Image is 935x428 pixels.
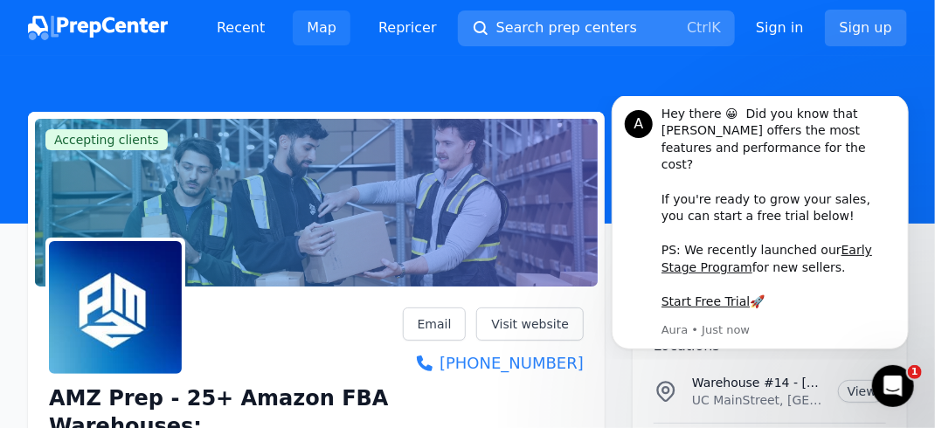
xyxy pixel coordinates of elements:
span: 1 [908,365,922,379]
b: 🚀 [164,198,179,212]
a: Visit website [476,307,584,341]
img: PrepCenter [28,16,168,40]
a: Sign in [756,17,804,38]
a: [PHONE_NUMBER] [403,351,584,376]
span: Search prep centers [496,17,637,38]
kbd: K [712,19,722,36]
button: Search prep centersCtrlK [458,10,735,46]
p: Warehouse #14 - [US_STATE] [692,374,824,391]
a: Sign up [825,10,907,46]
div: Hey there 😀 Did you know that [PERSON_NAME] offers the most features and performance for the cost... [76,10,310,215]
kbd: Ctrl [687,19,711,36]
a: Start Free Trial [76,198,164,212]
a: View [838,380,886,403]
a: Repricer [364,10,451,45]
a: Map [293,10,350,45]
div: Message content [76,10,310,224]
p: UC MainStreet, [GEOGRAPHIC_DATA], [GEOGRAPHIC_DATA], [US_STATE][GEOGRAPHIC_DATA], [GEOGRAPHIC_DATA] [692,391,824,409]
a: Email [403,307,467,341]
iframe: Intercom live chat [872,365,914,407]
img: AMZ Prep - 25+ Amazon FBA Warehouses: US, Canada & UK (with Cold/Temperate Storage) [49,241,182,374]
div: Profile image for Aura [39,14,67,42]
iframe: Intercom notifications message [585,96,935,360]
p: Message from Aura, sent Just now [76,226,310,242]
a: Recent [203,10,279,45]
span: Accepting clients [45,129,168,150]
